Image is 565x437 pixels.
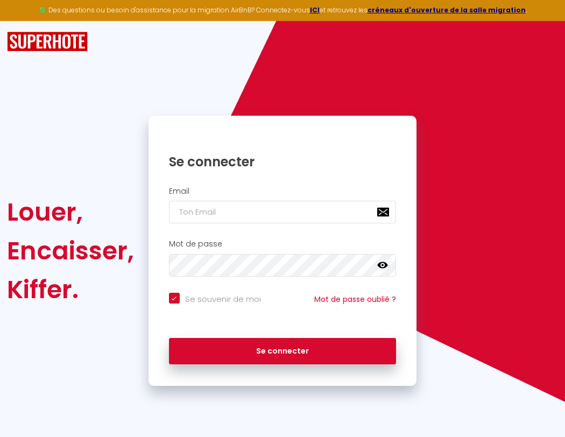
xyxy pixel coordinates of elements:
[7,231,134,270] div: Encaisser,
[310,5,320,15] a: ICI
[7,193,134,231] div: Louer,
[169,201,397,223] input: Ton Email
[169,338,397,365] button: Se connecter
[169,239,397,249] h2: Mot de passe
[314,294,396,305] a: Mot de passe oublié ?
[7,270,134,309] div: Kiffer.
[169,153,397,170] h1: Se connecter
[368,5,526,15] a: créneaux d'ouverture de la salle migration
[7,32,88,52] img: SuperHote logo
[169,187,397,196] h2: Email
